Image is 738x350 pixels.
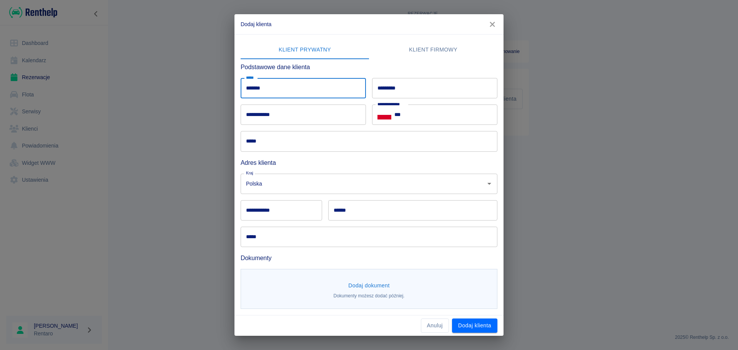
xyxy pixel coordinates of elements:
button: Dodaj klienta [452,318,497,333]
button: Dodaj dokument [345,279,393,293]
div: lab API tabs example [241,41,497,59]
p: Dokumenty możesz dodać później. [334,292,405,299]
button: Otwórz [484,178,495,189]
button: Select country [377,109,391,121]
button: Anuluj [421,318,449,333]
h6: Dokumenty [241,253,497,263]
label: Kraj [246,170,253,176]
button: Klient prywatny [241,41,369,59]
h6: Adres klienta [241,158,497,168]
button: Klient firmowy [369,41,497,59]
h2: Dodaj klienta [234,14,504,34]
h6: Podstawowe dane klienta [241,62,497,72]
